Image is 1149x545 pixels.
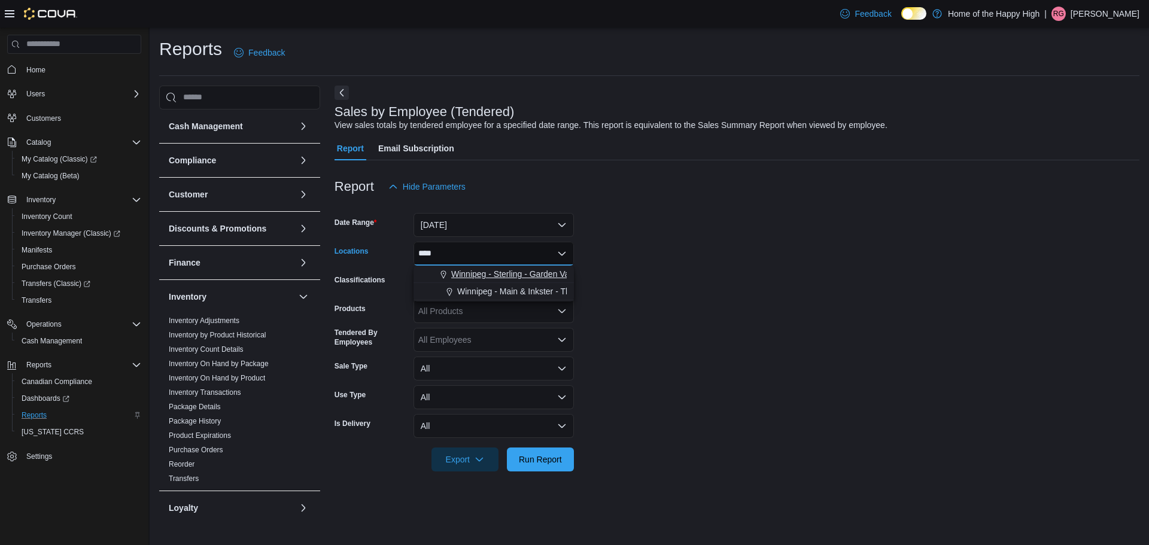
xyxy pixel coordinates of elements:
span: Operations [22,317,141,331]
span: Transfers (Classic) [22,279,90,288]
span: My Catalog (Beta) [17,169,141,183]
a: Feedback [835,2,896,26]
span: Canadian Compliance [17,375,141,389]
h3: Inventory [169,291,206,303]
a: Inventory Transactions [169,388,241,397]
span: My Catalog (Beta) [22,171,80,181]
button: Manifests [12,242,146,258]
span: Inventory Adjustments [169,316,239,325]
div: View sales totals by tendered employee for a specified date range. This report is equivalent to t... [335,119,887,132]
span: Reports [26,360,51,370]
h3: Finance [169,257,200,269]
a: Product Expirations [169,431,231,440]
button: Finance [296,255,311,270]
span: Home [22,62,141,77]
span: Cash Management [17,334,141,348]
a: Canadian Compliance [17,375,97,389]
span: Transfers (Classic) [17,276,141,291]
span: Feedback [248,47,285,59]
button: Compliance [169,154,294,166]
span: Email Subscription [378,136,454,160]
a: Settings [22,449,57,464]
button: Reports [2,357,146,373]
label: Date Range [335,218,377,227]
button: Loyalty [169,502,294,514]
span: Winnipeg - Main & Inkster - The Joint [457,285,595,297]
button: All [414,357,574,380]
span: Customers [26,114,61,123]
span: Manifests [17,243,141,257]
span: Canadian Compliance [22,377,92,386]
button: Close list of options [557,249,567,258]
button: Inventory [296,290,311,304]
a: Package Details [169,403,221,411]
span: My Catalog (Classic) [17,152,141,166]
button: [DATE] [414,213,574,237]
span: Export [439,447,491,471]
button: Export [431,447,498,471]
span: Package Details [169,402,221,412]
button: Customer [296,187,311,202]
button: Users [22,87,50,101]
a: Transfers (Classic) [17,276,95,291]
span: My Catalog (Classic) [22,154,97,164]
button: Customers [2,109,146,127]
button: Open list of options [557,306,567,316]
button: Open list of options [557,335,567,345]
span: Dashboards [17,391,141,406]
label: Locations [335,246,369,256]
div: Ryan Gibbons [1051,7,1066,21]
label: Tendered By Employees [335,328,409,347]
h1: Reports [159,37,222,61]
span: Inventory Manager (Classic) [17,226,141,240]
a: Transfers [17,293,56,307]
button: Operations [2,316,146,333]
h3: Report [335,179,374,194]
span: Reports [22,358,141,372]
a: Inventory Count [17,209,77,224]
span: Report [337,136,364,160]
a: Inventory Adjustments [169,316,239,325]
span: Inventory [26,195,56,205]
button: Users [2,86,146,102]
button: Inventory [2,191,146,208]
a: My Catalog (Classic) [17,152,102,166]
button: [US_STATE] CCRS [12,424,146,440]
a: Inventory Manager (Classic) [17,226,125,240]
span: Manifests [22,245,52,255]
button: Catalog [2,134,146,151]
button: Run Report [507,447,574,471]
a: Cash Management [17,334,87,348]
button: Cash Management [12,333,146,349]
a: Purchase Orders [17,260,81,274]
p: Home of the Happy High [948,7,1039,21]
span: Reports [22,410,47,420]
span: Run Report [519,453,562,465]
button: Discounts & Promotions [169,223,294,235]
img: Cova [24,8,77,20]
button: Operations [22,317,66,331]
span: Hide Parameters [403,181,466,193]
span: Settings [26,452,52,461]
span: Feedback [855,8,891,20]
span: Inventory Count [17,209,141,224]
span: Purchase Orders [169,445,223,455]
label: Sale Type [335,361,367,371]
p: [PERSON_NAME] [1071,7,1139,21]
span: Transfers [169,474,199,483]
span: Inventory Count Details [169,345,244,354]
a: Inventory On Hand by Product [169,374,265,382]
button: Reports [12,407,146,424]
span: Operations [26,319,62,329]
h3: Compliance [169,154,216,166]
button: Inventory Count [12,208,146,225]
span: Package History [169,416,221,426]
button: My Catalog (Beta) [12,168,146,184]
a: My Catalog (Beta) [17,169,84,183]
span: Inventory On Hand by Package [169,359,269,369]
span: Inventory Count [22,212,72,221]
nav: Complex example [7,56,141,497]
span: Purchase Orders [17,260,141,274]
